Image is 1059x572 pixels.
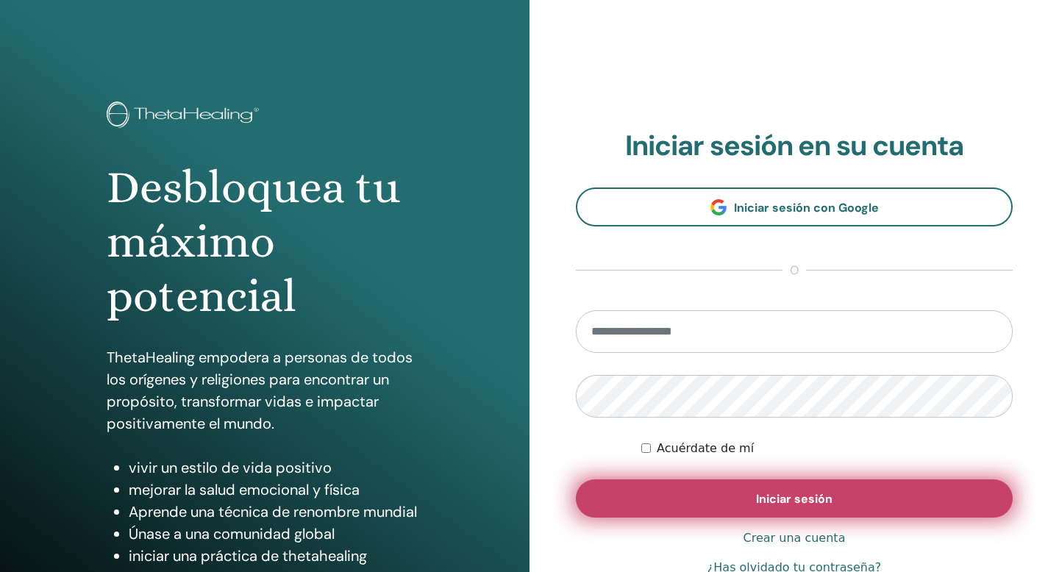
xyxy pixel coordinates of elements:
font: ThetaHealing empodera a personas de todos los orígenes y religiones para encontrar un propósito, ... [107,348,413,433]
font: iniciar una práctica de thetahealing [129,546,367,565]
a: Iniciar sesión con Google [576,187,1013,226]
font: vivir un estilo de vida positivo [129,458,332,477]
font: Acuérdate de mí [657,441,754,455]
font: o [790,262,799,278]
font: mejorar la salud emocional y física [129,480,360,499]
button: Iniciar sesión [576,479,1013,518]
font: Iniciar sesión en su cuenta [625,127,964,164]
font: Crear una cuenta [744,531,846,545]
font: Desbloquea tu máximo potencial [107,161,400,323]
font: Únase a una comunidad global [129,524,335,543]
font: Iniciar sesión con Google [734,200,879,215]
a: Crear una cuenta [744,529,846,547]
font: Aprende una técnica de renombre mundial [129,502,417,521]
font: Iniciar sesión [756,491,832,507]
div: Mantenerme autenticado indefinidamente o hasta que cierre sesión manualmente [641,440,1013,457]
